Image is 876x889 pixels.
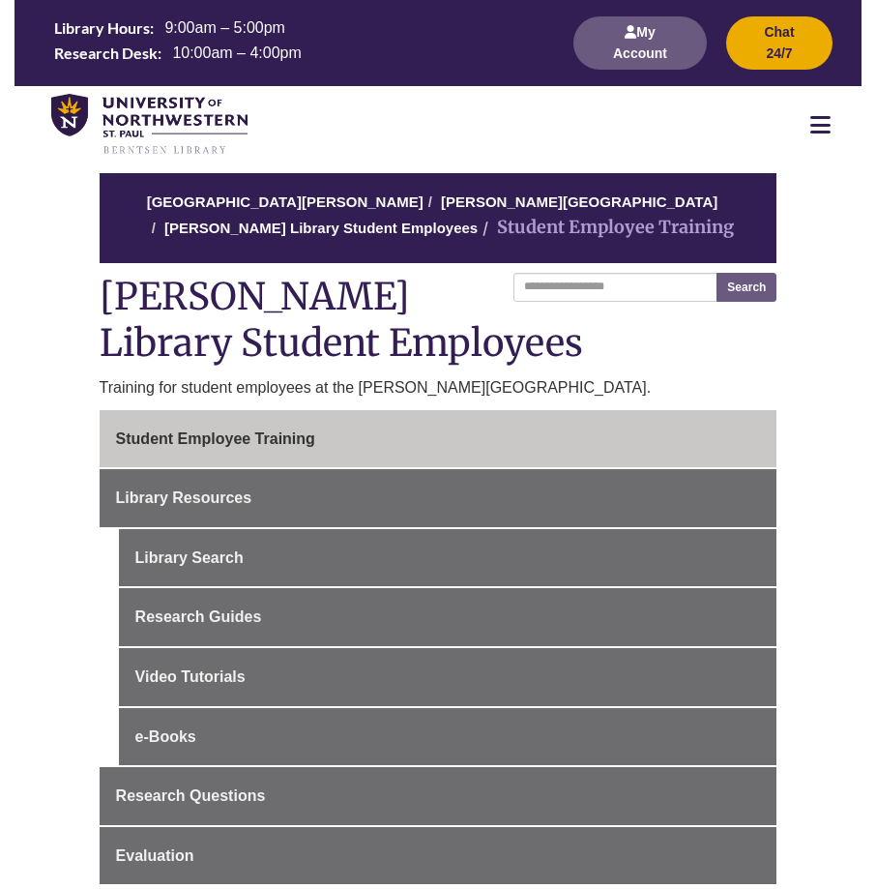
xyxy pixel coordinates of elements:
[100,173,777,263] nav: breadcrumb
[573,16,707,70] button: My Account
[100,410,777,468] a: Student Employee Training
[478,214,734,242] li: Student Employee Training
[46,17,157,39] th: Library Hours:
[116,847,194,864] span: Evaluation
[46,42,164,63] th: Research Desk:
[172,44,301,61] span: 10:00am – 4:00pm
[51,94,248,156] img: UNWSP Library Logo
[119,648,777,706] a: Video Tutorials
[100,410,777,885] div: Guide Pages
[100,767,777,825] a: Research Questions
[100,379,652,396] span: Training for student employees at the [PERSON_NAME][GEOGRAPHIC_DATA].
[100,827,777,885] a: Evaluation
[116,430,315,447] span: Student Employee Training
[147,193,423,210] a: [GEOGRAPHIC_DATA][PERSON_NAME]
[726,44,832,61] a: Chat 24/7
[100,273,777,370] h1: [PERSON_NAME] Library Student Employees
[119,529,777,587] a: Library Search
[726,16,832,70] button: Chat 24/7
[164,220,478,236] a: [PERSON_NAME] Library Student Employees
[100,469,777,527] a: Library Resources
[164,19,285,36] span: 9:00am – 5:00pm
[46,17,551,69] a: Hours Today
[119,588,777,646] a: Research Guides
[116,787,266,804] span: Research Questions
[46,17,551,67] table: Hours Today
[116,489,252,506] span: Library Resources
[716,273,776,302] button: Search
[119,708,777,766] a: e-Books
[441,193,717,210] a: [PERSON_NAME][GEOGRAPHIC_DATA]
[573,44,707,61] a: My Account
